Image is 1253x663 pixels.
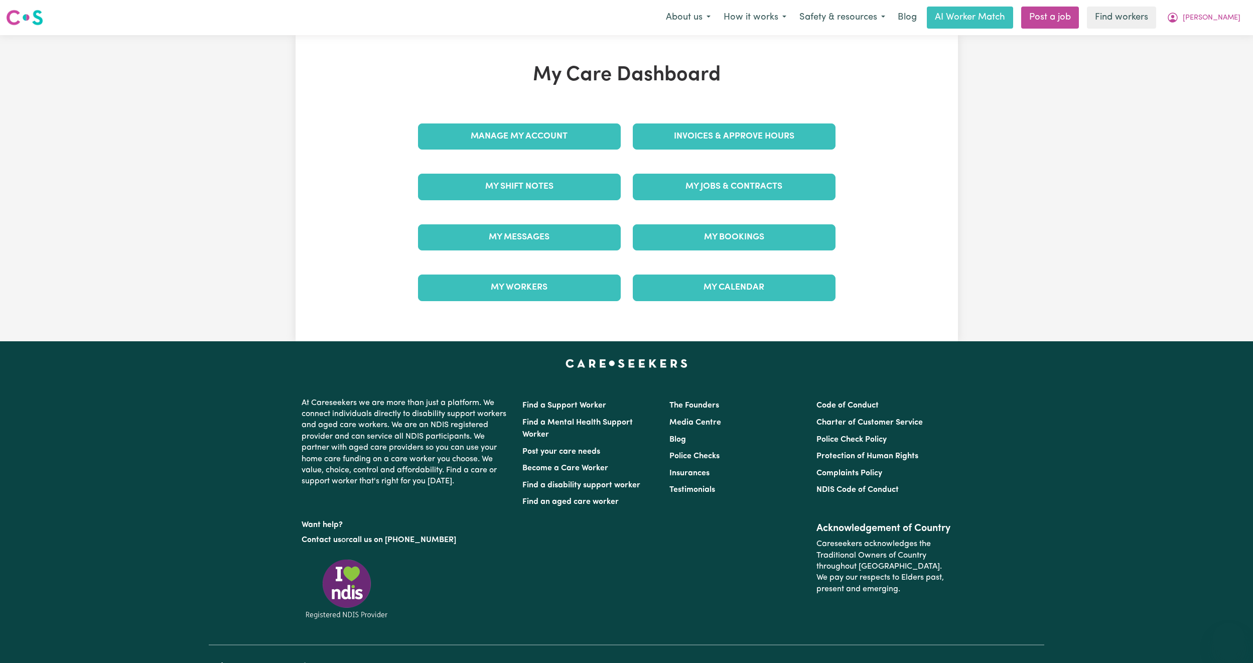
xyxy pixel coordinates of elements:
a: My Messages [418,224,621,250]
a: My Jobs & Contracts [633,174,836,200]
a: Contact us [302,536,341,544]
span: [PERSON_NAME] [1183,13,1240,24]
button: Safety & resources [793,7,892,28]
a: Post a job [1021,7,1079,29]
h2: Acknowledgement of Country [816,522,951,535]
p: At Careseekers we are more than just a platform. We connect individuals directly to disability su... [302,393,510,491]
a: Careseekers home page [566,359,687,367]
button: My Account [1160,7,1247,28]
a: Charter of Customer Service [816,419,923,427]
a: Code of Conduct [816,402,879,410]
h1: My Care Dashboard [412,63,842,87]
a: Blog [669,436,686,444]
a: My Bookings [633,224,836,250]
a: Insurances [669,469,710,477]
a: Post your care needs [522,448,600,456]
a: Police Check Policy [816,436,887,444]
a: My Workers [418,275,621,301]
a: Find a Mental Health Support Worker [522,419,633,439]
a: Protection of Human Rights [816,452,918,460]
a: The Founders [669,402,719,410]
button: How it works [717,7,793,28]
a: Find workers [1087,7,1156,29]
a: My Shift Notes [418,174,621,200]
a: Find a Support Worker [522,402,606,410]
a: Find an aged care worker [522,498,619,506]
img: Careseekers logo [6,9,43,27]
a: Police Checks [669,452,720,460]
p: Want help? [302,515,510,531]
p: Careseekers acknowledges the Traditional Owners of Country throughout [GEOGRAPHIC_DATA]. We pay o... [816,535,951,599]
a: Complaints Policy [816,469,882,477]
a: Testimonials [669,486,715,494]
a: call us on [PHONE_NUMBER] [349,536,456,544]
a: Find a disability support worker [522,481,640,489]
a: Manage My Account [418,123,621,150]
a: Media Centre [669,419,721,427]
a: Become a Care Worker [522,464,608,472]
a: Careseekers logo [6,6,43,29]
img: Registered NDIS provider [302,558,392,620]
a: Blog [892,7,923,29]
button: About us [659,7,717,28]
a: NDIS Code of Conduct [816,486,899,494]
a: Invoices & Approve Hours [633,123,836,150]
p: or [302,531,510,550]
iframe: Button to launch messaging window, conversation in progress [1213,623,1245,655]
a: AI Worker Match [927,7,1013,29]
a: My Calendar [633,275,836,301]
